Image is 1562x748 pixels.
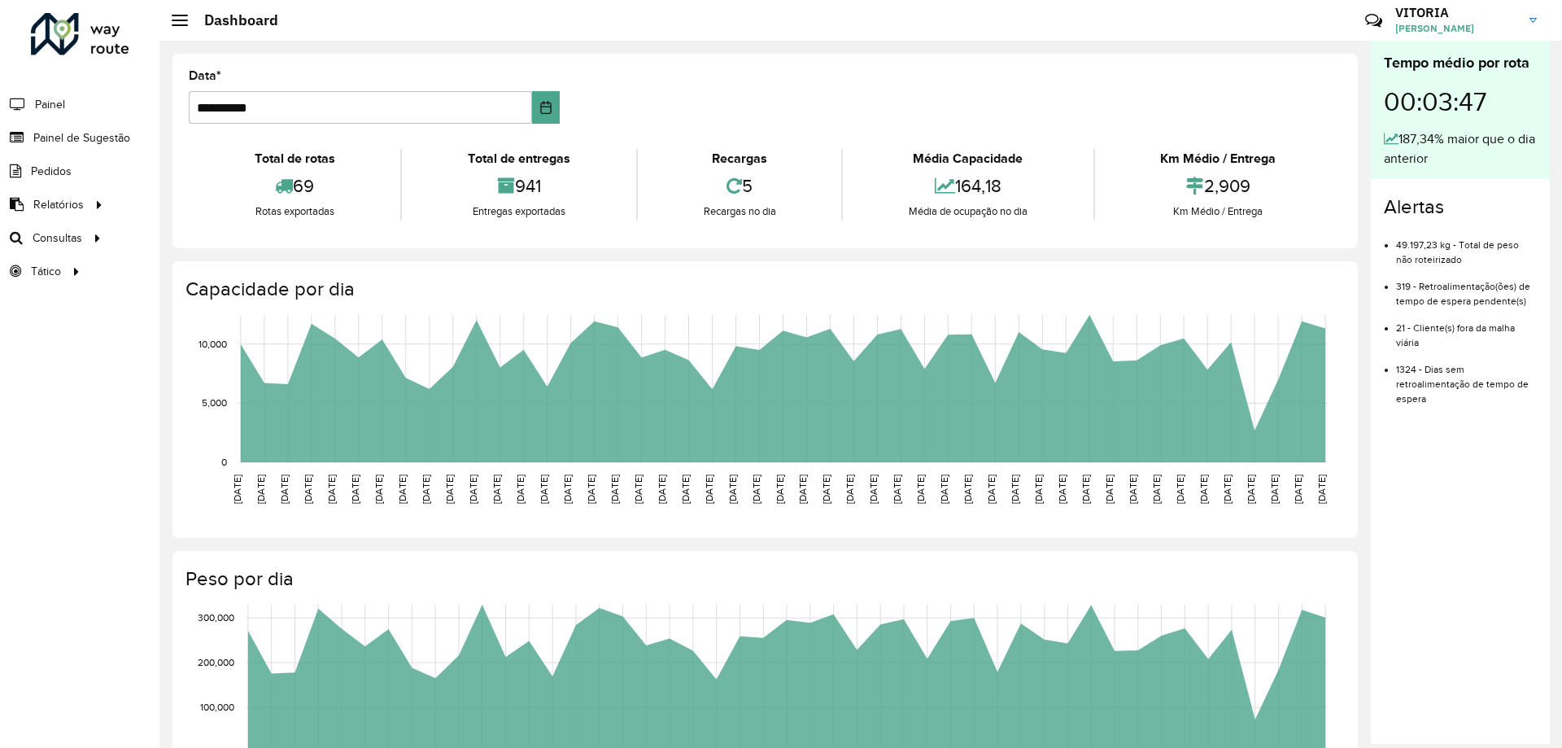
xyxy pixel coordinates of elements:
[406,203,631,220] div: Entregas exportadas
[373,475,384,504] text: [DATE]
[33,129,130,147] span: Painel de Sugestão
[986,475,997,504] text: [DATE]
[189,66,221,85] label: Data
[198,612,234,623] text: 300,000
[397,475,408,504] text: [DATE]
[633,475,644,504] text: [DATE]
[202,397,227,408] text: 5,000
[1269,475,1280,504] text: [DATE]
[727,475,738,504] text: [DATE]
[31,163,72,180] span: Pedidos
[844,475,855,504] text: [DATE]
[406,168,631,203] div: 941
[1316,475,1327,504] text: [DATE]
[33,230,82,247] span: Consultas
[232,475,242,504] text: [DATE]
[821,475,831,504] text: [DATE]
[1395,21,1517,36] span: [PERSON_NAME]
[350,475,360,504] text: [DATE]
[1104,475,1115,504] text: [DATE]
[892,475,902,504] text: [DATE]
[193,203,396,220] div: Rotas exportadas
[847,203,1089,220] div: Média de ocupação no dia
[198,657,234,667] text: 200,000
[221,457,227,467] text: 0
[1175,475,1185,504] text: [DATE]
[1099,168,1337,203] div: 2,909
[642,168,837,203] div: 5
[797,475,808,504] text: [DATE]
[562,475,573,504] text: [DATE]
[1099,149,1337,168] div: Km Médio / Entrega
[1010,475,1020,504] text: [DATE]
[1396,267,1537,308] li: 319 - Retroalimentação(ões) de tempo de espera pendente(s)
[31,263,61,280] span: Tático
[847,149,1089,168] div: Média Capacidade
[1356,3,1391,38] a: Contato Rápido
[35,96,65,113] span: Painel
[1293,475,1303,504] text: [DATE]
[1198,475,1209,504] text: [DATE]
[406,149,631,168] div: Total de entregas
[680,475,691,504] text: [DATE]
[1128,475,1138,504] text: [DATE]
[33,196,84,213] span: Relatórios
[1396,308,1537,350] li: 21 - Cliente(s) fora da malha viária
[1396,225,1537,267] li: 49.197,23 kg - Total de peso não roteirizado
[962,475,973,504] text: [DATE]
[642,203,837,220] div: Recargas no dia
[326,475,337,504] text: [DATE]
[532,91,561,124] button: Choose Date
[1384,129,1537,168] div: 187,34% maior que o dia anterior
[193,149,396,168] div: Total de rotas
[1384,195,1537,219] h4: Alertas
[421,475,431,504] text: [DATE]
[586,475,596,504] text: [DATE]
[1246,475,1256,504] text: [DATE]
[185,278,1342,301] h4: Capacidade por dia
[255,475,266,504] text: [DATE]
[774,475,785,504] text: [DATE]
[609,475,620,504] text: [DATE]
[199,339,227,349] text: 10,000
[539,475,549,504] text: [DATE]
[1033,475,1044,504] text: [DATE]
[188,11,278,29] h2: Dashboard
[704,475,714,504] text: [DATE]
[468,475,478,504] text: [DATE]
[915,475,926,504] text: [DATE]
[303,475,313,504] text: [DATE]
[1384,52,1537,74] div: Tempo médio por rota
[1151,475,1162,504] text: [DATE]
[515,475,526,504] text: [DATE]
[193,168,396,203] div: 69
[1057,475,1067,504] text: [DATE]
[1080,475,1091,504] text: [DATE]
[939,475,949,504] text: [DATE]
[1395,5,1517,20] h3: VITORIA
[1222,475,1233,504] text: [DATE]
[185,567,1342,591] h4: Peso por dia
[847,168,1089,203] div: 164,18
[657,475,667,504] text: [DATE]
[200,702,234,712] text: 100,000
[1099,203,1337,220] div: Km Médio / Entrega
[868,475,879,504] text: [DATE]
[279,475,290,504] text: [DATE]
[491,475,502,504] text: [DATE]
[1396,350,1537,406] li: 1324 - Dias sem retroalimentação de tempo de espera
[751,475,761,504] text: [DATE]
[1384,74,1537,129] div: 00:03:47
[444,475,455,504] text: [DATE]
[642,149,837,168] div: Recargas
